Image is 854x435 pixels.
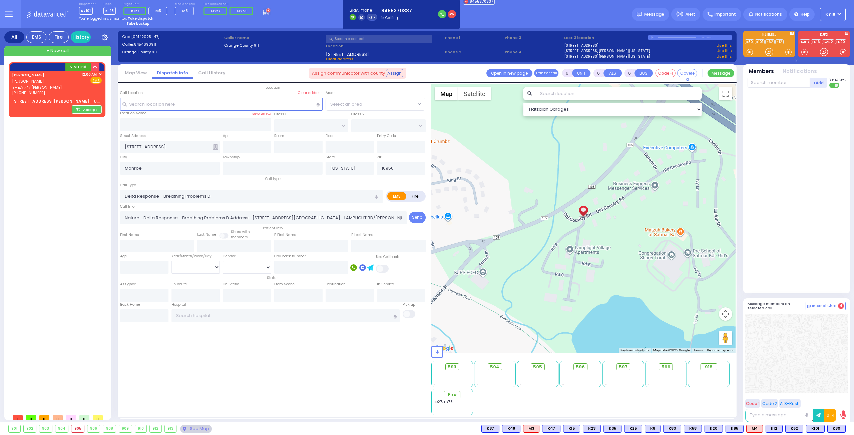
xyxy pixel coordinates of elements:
[605,382,607,387] span: -
[351,232,373,238] label: P Last Name
[79,7,93,15] span: KY101
[260,226,286,231] span: Patient info
[131,8,139,14] span: K127
[523,425,539,433] div: ALS
[123,2,169,6] label: Night unit
[719,331,732,345] button: Drag Pegman onto the map to open Street View
[562,382,564,387] span: -
[433,344,455,353] img: Google
[645,425,661,433] div: K8
[624,425,642,433] div: K25
[103,7,116,15] span: K-18
[377,133,396,139] label: Entry Code
[120,111,146,116] label: Location Name
[779,399,801,408] button: ALS-Rush
[312,70,385,77] span: Assign communicator with county
[4,31,24,43] div: All
[619,364,627,370] span: 597
[79,16,127,21] span: You're logged in as monitor.
[801,11,810,17] span: Help
[519,377,521,382] span: -
[224,43,324,48] label: Orange County 911
[171,254,220,259] div: Year/Month/Week/Day
[572,69,590,77] button: UNIT
[262,85,284,90] span: Location
[66,415,76,420] span: 0
[684,425,702,433] div: BLS
[691,372,727,377] div: -
[603,425,621,433] div: BLS
[175,2,196,6] label: Medic on call
[755,11,782,17] span: Notifications
[71,31,91,43] a: History
[765,39,775,44] a: K62
[536,87,702,100] input: Search location
[79,415,89,420] span: 0
[445,35,502,41] span: Phone 1
[476,382,478,387] span: -
[79,2,96,6] label: Dispatcher
[719,87,732,100] button: Toggle fullscreen view
[381,15,400,20] small: is Calling...
[448,391,456,398] span: Fire
[807,305,811,308] img: comment-alt.png
[726,425,744,433] div: K85
[634,69,653,77] button: BUS
[65,63,91,71] button: Attend
[103,2,116,6] label: Lines
[237,8,247,14] span: FD73
[766,425,783,433] div: K12
[798,33,850,38] label: KJFD
[39,425,52,432] div: 903
[476,377,478,382] span: -
[766,425,783,433] div: BLS
[119,425,132,432] div: 909
[576,364,585,370] span: 596
[745,39,754,44] a: K80
[746,425,763,433] div: M4
[481,425,499,433] div: K87
[800,39,810,44] a: KJFD
[434,382,436,387] span: -
[26,415,36,420] span: 0
[825,11,835,17] span: KY18
[377,155,382,160] label: ZIP
[12,98,111,104] u: [STREET_ADDRESS][PERSON_NAME] - Use this
[120,254,127,259] label: Age
[564,48,650,54] a: [STREET_ADDRESS][PERSON_NAME][US_STATE]
[434,372,436,377] span: -
[165,425,176,432] div: 913
[120,90,143,96] label: Call Location
[180,425,211,433] div: See map
[326,35,432,43] input: Search a contact
[603,69,622,77] button: ALS
[806,425,825,433] div: BLS
[171,302,186,307] label: Hospital
[715,11,736,17] span: Important
[824,409,836,422] button: 10-4
[122,42,222,47] label: Caller:
[13,415,23,420] span: 1
[820,8,846,21] button: KY18
[49,31,69,43] div: Fire
[409,212,426,223] button: Send
[223,155,240,160] label: Township
[135,425,147,432] div: 910
[717,43,732,48] a: Use this
[298,90,323,96] label: Clear address
[605,372,607,377] span: -
[435,87,458,100] button: Show street map
[12,78,44,84] span: [PERSON_NAME]
[103,425,116,432] div: 908
[563,425,580,433] div: K15
[274,112,286,117] label: Cross 1
[326,56,354,62] span: Clear address
[662,364,671,370] span: 599
[326,282,346,287] label: Destination
[134,42,156,47] span: 8454690911
[533,364,542,370] span: 595
[783,68,817,75] button: Notifications
[835,39,846,44] a: FD20
[223,254,236,259] label: Gender
[120,232,139,238] label: First Name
